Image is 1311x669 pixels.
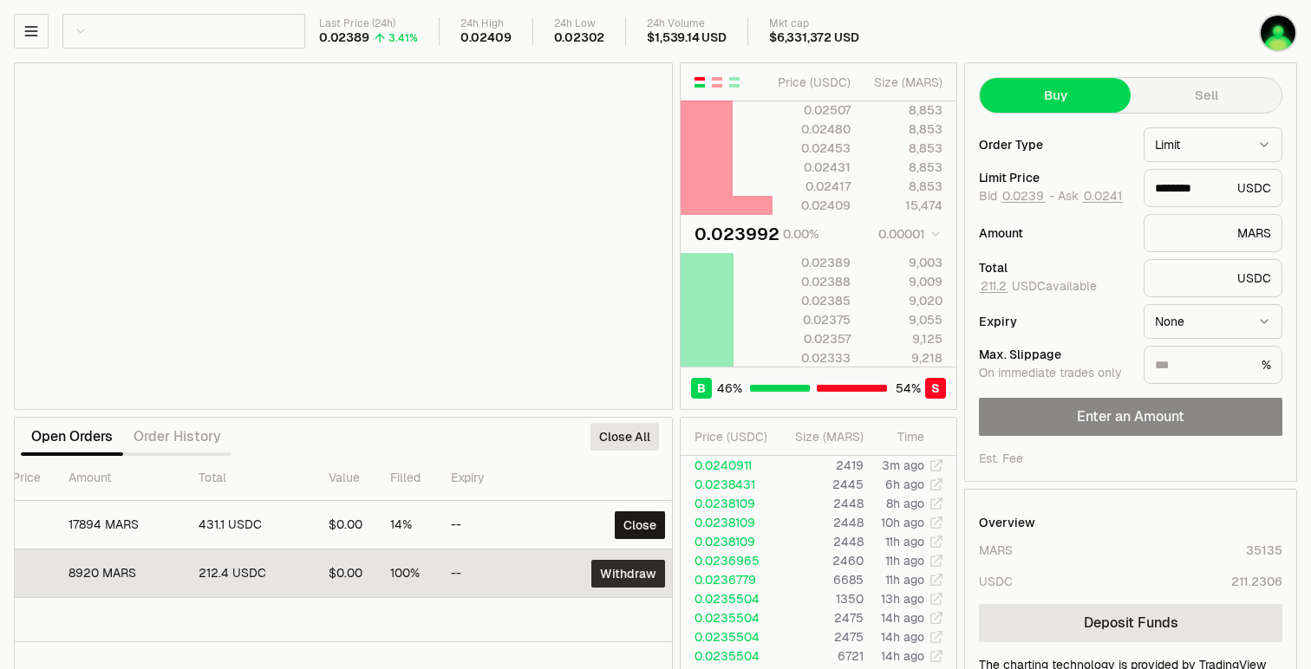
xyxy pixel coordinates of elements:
div: 8,853 [865,178,942,195]
span: 46 % [717,380,742,397]
div: 0.02302 [554,30,605,46]
div: Mkt cap [769,17,858,30]
div: 0.02480 [773,120,851,138]
td: 2445 [775,475,864,494]
div: 9,009 [865,273,942,290]
div: $6,331,372 USD [769,30,858,46]
button: Limit [1144,127,1282,162]
div: 0.00% [783,225,819,243]
td: 0.0236779 [681,570,775,589]
td: 0.0238431 [681,475,775,494]
td: 2475 [775,627,864,646]
time: 13h ago [881,591,924,607]
time: 6h ago [885,477,924,492]
div: Last Price (24h) [319,17,418,30]
div: On immediate trades only [979,366,1130,381]
button: Show Buy Orders Only [727,75,741,89]
button: Open Orders [21,419,123,454]
div: USDC [979,573,1013,590]
div: 0.02453 [773,140,851,157]
div: Overview [979,514,1035,531]
img: pump mars [1261,16,1295,50]
div: 9,003 [865,254,942,271]
td: 0.0238109 [681,494,775,513]
th: Value [315,456,376,501]
td: 0.0236965 [681,551,775,570]
div: $0.00 [329,517,362,533]
div: $0.00 [329,566,362,581]
div: 24h Volume [647,17,727,30]
div: Price ( USDC ) [773,74,851,91]
div: USDC [1144,169,1282,207]
span: B [697,380,706,397]
div: 0.02357 [773,330,851,347]
div: Time [878,428,924,445]
div: 0.02388 [773,273,851,290]
div: Limit Price [979,172,1130,184]
div: USDC [1144,259,1282,297]
th: Total [185,456,315,501]
button: Close [615,511,665,539]
div: 14% [390,517,423,533]
div: 9,055 [865,311,942,328]
div: 0.02409 [773,197,851,214]
div: 9,125 [865,330,942,347]
button: Buy [980,78,1131,113]
span: S [931,380,940,397]
time: 14h ago [881,610,924,626]
td: 6685 [775,570,864,589]
div: Price ( USDC ) [695,428,774,445]
td: 0.0238109 [681,513,775,532]
td: 2448 [775,494,864,513]
div: 0.02409 [460,30,512,46]
div: Expiry [979,315,1130,328]
button: Withdraw [591,560,665,588]
time: 10h ago [881,515,924,530]
th: Filled [376,456,437,501]
time: 11h ago [885,572,924,588]
div: Total [979,262,1130,274]
a: Deposit Funds [979,604,1282,642]
time: 11h ago [885,553,924,568]
span: USDC available [979,278,1097,294]
td: 0.0235504 [681,646,775,666]
div: 0.02507 [773,101,851,119]
div: 100% [390,566,423,581]
td: -- [437,501,554,549]
td: 2460 [775,551,864,570]
div: MARS [1144,214,1282,252]
div: 15,474 [865,197,942,214]
div: 0.02417 [773,178,851,195]
div: 35135 [1246,542,1282,559]
div: 0.02385 [773,292,851,309]
button: Close All [590,423,659,451]
button: 0.0239 [1001,189,1046,203]
iframe: Financial Chart [15,63,672,409]
div: Order Type [979,139,1130,151]
span: Bid - [979,189,1054,205]
button: 0.0241 [1082,189,1124,203]
time: 14h ago [881,648,924,664]
div: 24h Low [554,17,605,30]
div: 0.02333 [773,349,851,367]
div: 0.023992 [695,222,779,246]
div: 3.41% [388,31,418,45]
td: 2475 [775,608,864,627]
div: MARS [979,542,1013,559]
button: Show Buy and Sell Orders [693,75,707,89]
time: 14h ago [881,629,924,645]
th: Expiry [437,456,554,501]
div: 9,020 [865,292,942,309]
div: % [1144,346,1282,384]
div: $1,539.14 USD [647,30,727,46]
button: Show Sell Orders Only [710,75,724,89]
div: 24h High [460,17,512,30]
div: 9,218 [865,349,942,367]
span: Ask [1058,189,1124,205]
button: Order History [123,419,232,454]
div: 8,853 [865,159,942,176]
td: 2419 [775,456,864,475]
div: 211.2306 [1231,573,1282,590]
div: Size ( MARS ) [865,74,942,91]
div: 8,853 [865,140,942,157]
